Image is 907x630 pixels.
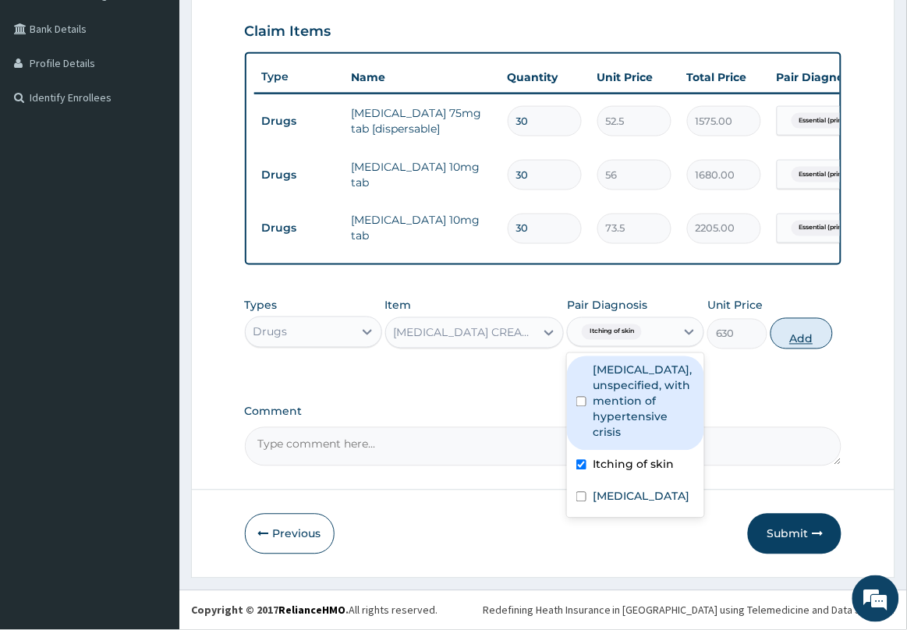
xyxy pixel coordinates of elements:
[8,426,297,480] textarea: Type your message and hit 'Enter'
[792,167,904,182] span: Essential (primary) hypertensi...
[593,363,695,441] label: [MEDICAL_DATA], unspecified, with mention of hypertensive crisis
[29,78,63,117] img: d_794563401_company_1708531726252_794563401
[254,107,344,136] td: Drugs
[792,113,904,129] span: Essential (primary) hypertensi...
[254,62,344,91] th: Type
[81,87,262,108] div: Chat with us now
[679,62,769,93] th: Total Price
[385,298,412,313] label: Item
[748,514,841,554] button: Submit
[771,318,833,349] button: Add
[254,214,344,243] td: Drugs
[394,325,537,341] div: [MEDICAL_DATA] CREAM GENERIC
[179,590,907,630] footer: All rights reserved.
[582,324,642,340] span: Itching of skin
[245,514,335,554] button: Previous
[344,205,500,252] td: [MEDICAL_DATA] 10mg tab
[344,151,500,198] td: [MEDICAL_DATA] 10mg tab
[90,196,215,354] span: We're online!
[593,489,689,504] label: [MEDICAL_DATA]
[500,62,590,93] th: Quantity
[590,62,679,93] th: Unit Price
[254,161,344,189] td: Drugs
[344,97,500,144] td: [MEDICAL_DATA] 75mg tab [dispersable]
[245,23,331,41] h3: Claim Items
[593,457,674,472] label: Itching of skin
[792,221,904,236] span: Essential (primary) hypertensi...
[245,299,278,313] label: Types
[278,603,345,618] a: RelianceHMO
[256,8,293,45] div: Minimize live chat window
[191,603,349,618] strong: Copyright © 2017 .
[344,62,500,93] th: Name
[245,405,842,419] label: Comment
[707,298,764,313] label: Unit Price
[567,298,647,313] label: Pair Diagnosis
[483,603,895,618] div: Redefining Heath Insurance in [GEOGRAPHIC_DATA] using Telemedicine and Data Science!
[253,324,288,340] div: Drugs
